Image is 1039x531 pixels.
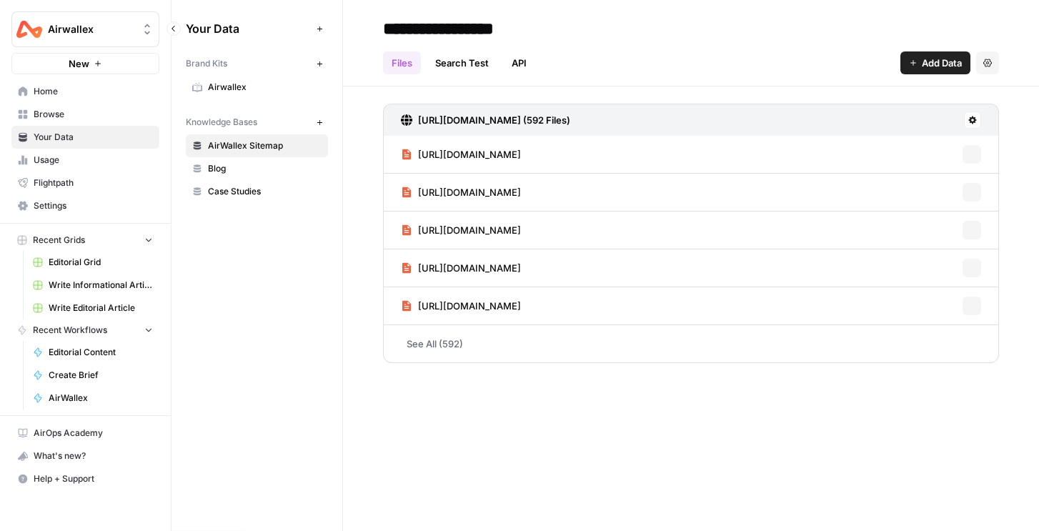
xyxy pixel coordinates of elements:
span: Home [34,85,153,98]
span: Write Editorial Article [49,302,153,314]
button: Recent Workflows [11,319,159,341]
span: Recent Grids [33,234,85,247]
button: Add Data [900,51,970,74]
span: Case Studies [208,185,322,198]
a: Editorial Grid [26,251,159,274]
a: API [503,51,535,74]
span: Knowledge Bases [186,116,257,129]
span: [URL][DOMAIN_NAME] [418,223,521,237]
a: Blog [186,157,328,180]
span: [URL][DOMAIN_NAME] [418,185,521,199]
span: Add Data [922,56,962,70]
a: AirWallex [26,387,159,410]
a: [URL][DOMAIN_NAME] [401,287,521,324]
span: Create Brief [49,369,153,382]
span: Settings [34,199,153,212]
span: Airwallex [208,81,322,94]
span: AirOps Academy [34,427,153,440]
a: Flightpath [11,172,159,194]
span: Help + Support [34,472,153,485]
h3: [URL][DOMAIN_NAME] (592 Files) [418,113,570,127]
a: [URL][DOMAIN_NAME] [401,174,521,211]
a: Usage [11,149,159,172]
span: Brand Kits [186,57,227,70]
a: AirWallex Sitemap [186,134,328,157]
span: AirWallex [49,392,153,405]
a: Airwallex [186,76,328,99]
span: Write Informational Article [49,279,153,292]
a: Editorial Content [26,341,159,364]
a: Search Test [427,51,497,74]
a: Settings [11,194,159,217]
span: Editorial Grid [49,256,153,269]
span: [URL][DOMAIN_NAME] [418,147,521,162]
img: Airwallex Logo [16,16,42,42]
a: AirOps Academy [11,422,159,445]
a: Your Data [11,126,159,149]
span: Usage [34,154,153,167]
a: Home [11,80,159,103]
a: Case Studies [186,180,328,203]
span: Editorial Content [49,346,153,359]
span: [URL][DOMAIN_NAME] [418,299,521,313]
a: Files [383,51,421,74]
span: AirWallex Sitemap [208,139,322,152]
a: Browse [11,103,159,126]
button: What's new? [11,445,159,467]
a: Write Informational Article [26,274,159,297]
a: [URL][DOMAIN_NAME] [401,249,521,287]
span: Your Data [34,131,153,144]
a: [URL][DOMAIN_NAME] [401,212,521,249]
a: [URL][DOMAIN_NAME] (592 Files) [401,104,570,136]
a: See All (592) [383,325,999,362]
div: What's new? [12,445,159,467]
span: Recent Workflows [33,324,107,337]
span: Flightpath [34,177,153,189]
span: Blog [208,162,322,175]
button: Help + Support [11,467,159,490]
a: Write Editorial Article [26,297,159,319]
button: New [11,53,159,74]
a: [URL][DOMAIN_NAME] [401,136,521,173]
button: Workspace: Airwallex [11,11,159,47]
button: Recent Grids [11,229,159,251]
span: [URL][DOMAIN_NAME] [418,261,521,275]
span: Airwallex [48,22,134,36]
span: Browse [34,108,153,121]
span: New [69,56,89,71]
a: Create Brief [26,364,159,387]
span: Your Data [186,20,311,37]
